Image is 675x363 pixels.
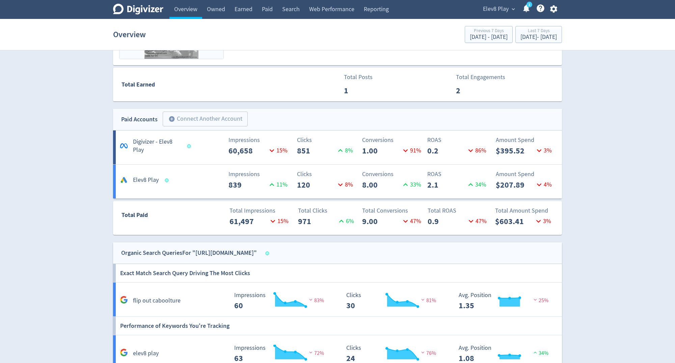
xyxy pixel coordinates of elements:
[470,28,508,34] div: Previous 7 Days
[230,215,268,227] p: 61,497
[121,115,158,124] div: Paid Accounts
[163,112,248,126] button: Connect Another Account
[343,292,444,310] svg: Clicks 30
[113,283,562,317] a: flip out caboolture Impressions 60 Impressions 60 83% Clicks 30 Clicks 30 81% Avg. Position 1.35 ...
[455,292,557,310] svg: Avg. Position 1.35
[510,6,516,12] span: expand_more
[520,34,557,40] div: [DATE] - [DATE]
[266,251,271,255] span: Data last synced: 11 Oct 2025, 6:02pm (AEDT)
[420,297,426,302] img: negative-performance.svg
[427,145,466,157] p: 0.2
[427,170,488,179] p: ROAS
[297,136,358,145] p: Clicks
[401,146,421,155] p: 91 %
[121,248,257,258] div: Organic Search Queries For "[URL][DOMAIN_NAME]"
[455,345,557,363] svg: Avg. Position 1.08
[165,178,171,182] span: Data last synced: 11 Oct 2025, 11:01pm (AEDT)
[535,146,552,155] p: 3 %
[483,4,509,15] span: Elev8 Play
[344,73,383,82] p: Total Posts
[520,28,557,34] div: Last 7 Days
[113,24,146,45] h1: Overview
[343,345,444,363] svg: Clicks 24
[362,206,423,215] p: Total Conversions
[532,297,539,302] img: negative-performance.svg
[420,297,436,304] span: 81%
[231,292,332,310] svg: Impressions 60
[496,145,535,157] p: $395.52
[466,146,486,155] p: 86 %
[362,136,423,145] p: Conversions
[133,138,181,154] h5: Digivizer - Elev8 Play
[133,349,159,358] h5: elev8 play
[496,170,557,179] p: Amount Spend
[466,217,487,226] p: 47 %
[133,297,181,305] h5: flip out caboolture
[228,170,290,179] p: Impressions
[362,170,423,179] p: Conversions
[532,350,548,357] span: 34%
[337,217,354,226] p: 6 %
[113,165,562,198] a: Elev8 PlayImpressions83911%Clicks1208%Conversions8.0033%ROAS2.134%Amount Spend$207.894%
[496,136,557,145] p: Amount Spend
[535,180,552,189] p: 4 %
[298,206,359,215] p: Total Clicks
[526,2,532,7] a: 1
[297,170,358,179] p: Clicks
[420,350,436,357] span: 76%
[168,116,175,122] span: add_circle
[298,215,337,227] p: 971
[336,146,353,155] p: 8 %
[470,34,508,40] div: [DATE] - [DATE]
[113,80,337,90] div: Total Earned
[113,210,188,223] div: Total Paid
[401,180,421,189] p: 33 %
[113,68,562,101] a: Total EarnedTotal Posts1Total Engagements2
[113,130,562,164] a: Digivizer - Elev8 PlayImpressions60,65815%Clicks8518%Conversions1.0091%ROAS0.286%Amount Spend$395...
[532,297,548,304] span: 25%
[187,144,193,148] span: Data last synced: 11 Oct 2025, 10:01pm (AEDT)
[495,215,534,227] p: $603.41
[307,350,314,355] img: negative-performance.svg
[481,4,517,15] button: Elev8 Play
[362,215,401,227] p: 9.00
[428,206,489,215] p: Total ROAS
[297,179,336,191] p: 120
[336,180,353,189] p: 8 %
[133,176,159,184] h5: Elev8 Play
[456,73,505,82] p: Total Engagements
[362,145,401,157] p: 1.00
[496,179,535,191] p: $207.89
[120,317,230,335] h6: Performance of Keywords You're Tracking
[230,206,291,215] p: Total Impressions
[495,206,556,215] p: Total Amount Spend
[529,2,530,7] text: 1
[466,180,486,189] p: 34 %
[228,136,290,145] p: Impressions
[401,217,421,226] p: 47 %
[158,113,248,126] a: Connect Another Account
[532,350,539,355] img: positive-performance.svg
[534,217,551,226] p: 3 %
[427,179,466,191] p: 2.1
[456,84,495,97] p: 2
[231,345,332,363] svg: Impressions 63
[228,179,267,191] p: 839
[362,179,401,191] p: 8.00
[228,145,267,157] p: 60,658
[465,26,513,43] button: Previous 7 Days[DATE] - [DATE]
[307,297,324,304] span: 83%
[515,26,562,43] button: Last 7 Days[DATE]- [DATE]
[428,215,466,227] p: 0.9
[307,297,314,302] img: negative-performance.svg
[344,84,383,97] p: 1
[420,350,426,355] img: negative-performance.svg
[120,264,250,282] h6: Exact Match Search Query Driving The Most Clicks
[307,350,324,357] span: 72%
[297,145,336,157] p: 851
[427,136,488,145] p: ROAS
